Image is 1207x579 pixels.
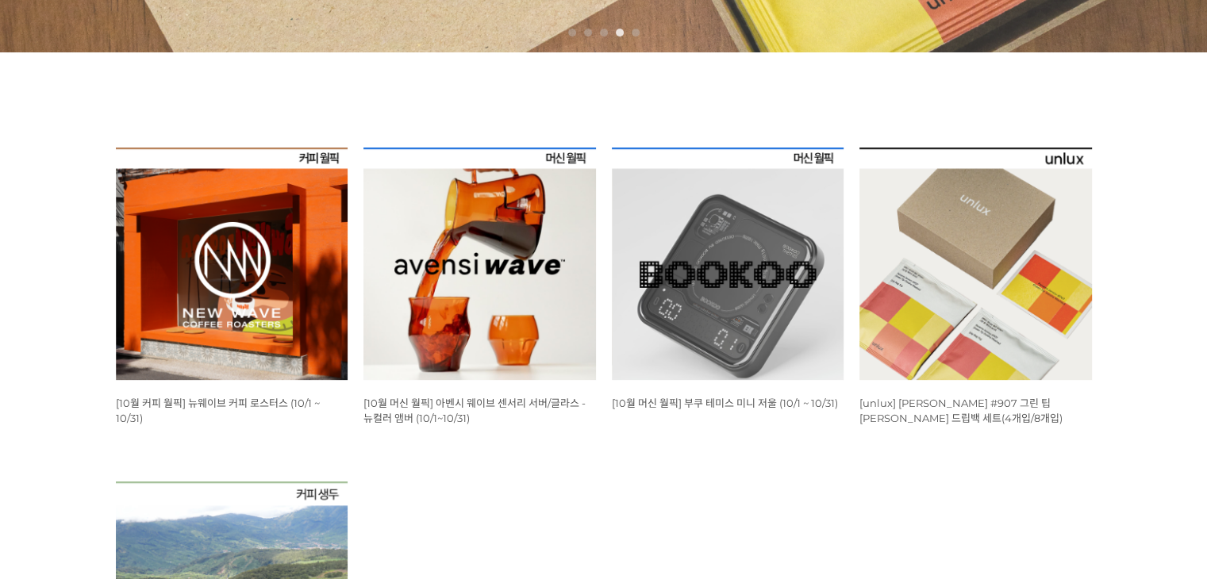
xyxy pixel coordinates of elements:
[116,397,320,424] a: [10월 커피 월픽] 뉴웨이브 커피 로스터스 (10/1 ~ 10/31)
[245,490,264,503] span: 설정
[363,148,596,380] img: [10월 머신 월픽] 아벤시 웨이브 센서리 서버/글라스 - 뉴컬러 앰버 (10/1~10/31)
[600,29,608,36] a: 3
[50,490,60,503] span: 홈
[612,397,838,409] a: [10월 머신 월픽] 부쿠 테미스 미니 저울 (10/1 ~ 10/31)
[616,29,624,36] a: 4
[105,466,205,506] a: 대화
[363,397,586,424] a: [10월 머신 월픽] 아벤시 웨이브 센서리 서버/글라스 - 뉴컬러 앰버 (10/1~10/31)
[584,29,592,36] a: 2
[205,466,305,506] a: 설정
[859,397,1063,424] a: [unlux] [PERSON_NAME] #907 그린 팁 [PERSON_NAME] 드립백 세트(4개입/8개입)
[612,148,844,380] img: [10월 머신 월픽] 부쿠 테미스 미니 저울 (10/1 ~ 10/31)
[859,148,1092,380] img: [unlux] 파나마 잰슨 #907 그린 팁 게이샤 워시드 드립백 세트(4개입/8개입)
[116,148,348,380] img: [10월 커피 월픽] 뉴웨이브 커피 로스터스 (10/1 ~ 10/31)
[632,29,640,36] a: 5
[5,466,105,506] a: 홈
[568,29,576,36] a: 1
[145,491,164,504] span: 대화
